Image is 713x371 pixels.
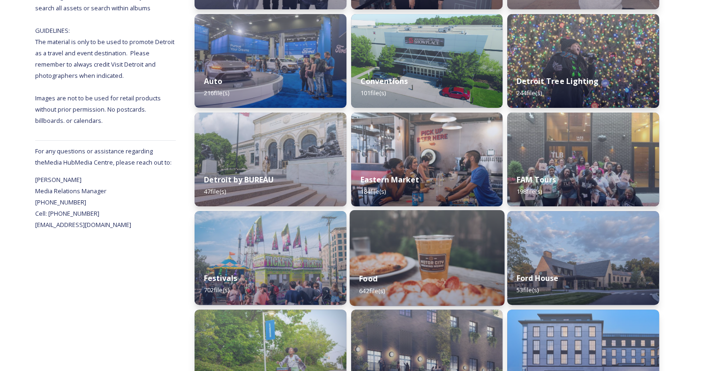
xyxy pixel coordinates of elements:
strong: Eastern Market [360,174,419,185]
strong: Conventions [360,76,408,86]
span: 702 file(s) [204,286,229,294]
strong: Auto [204,76,222,86]
img: VisitorCenter.jpg [507,211,659,305]
img: d7532473-e64b-4407-9cc3-22eb90fab41b.jpg [195,14,346,108]
span: For any questions or assistance regarding the Media Hub Media Centre, please reach out to: [35,147,172,167]
img: 452b8020-6387-402f-b366-1d8319e12489.jpg [507,113,659,206]
img: ad1a86ae-14bd-4f6b-9ce0-fa5a51506304.jpg [507,14,659,108]
span: 642 file(s) [359,286,385,295]
strong: Ford House [517,273,558,283]
strong: Food [359,273,377,284]
span: 101 file(s) [360,89,386,97]
img: 3c2c6adb-06da-4ad6-b7c8-83bb800b1f33.jpg [351,113,503,206]
strong: Detroit Tree Lighting [517,76,598,86]
strong: FAM Tours [517,174,556,185]
strong: Festivals [204,273,237,283]
img: DSC02900.jpg [195,211,346,305]
span: 53 file(s) [517,286,539,294]
span: 198 file(s) [517,187,542,196]
span: 216 file(s) [204,89,229,97]
span: 184 file(s) [360,187,386,196]
img: Bureau_DIA_6998.jpg [195,113,346,206]
img: a0bd6cc6-0a5e-4110-bbb1-1ef2cc64960c.jpg [349,210,504,306]
span: [PERSON_NAME] Media Relations Manager [PHONE_NUMBER] Cell: [PHONE_NUMBER] [EMAIL_ADDRESS][DOMAIN_... [35,175,131,229]
strong: Detroit by BUREAU [204,174,274,185]
span: 244 file(s) [517,89,542,97]
img: 35ad669e-8c01-473d-b9e4-71d78d8e13d9.jpg [351,14,503,108]
span: 47 file(s) [204,187,226,196]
